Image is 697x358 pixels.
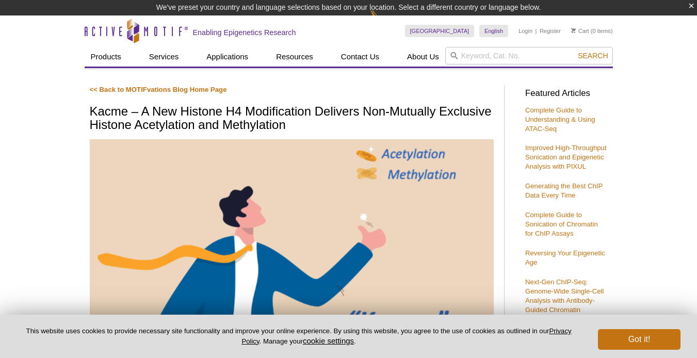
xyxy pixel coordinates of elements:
[479,25,508,37] a: English
[540,27,561,35] a: Register
[525,106,595,133] a: Complete Guide to Understanding & Using ATAC-Seq
[90,139,494,355] img: Man in suit and tie
[525,89,608,98] h3: Featured Articles
[401,47,445,67] a: About Us
[143,47,185,67] a: Services
[525,249,605,266] a: Reversing Your Epigenetic Age
[90,105,494,133] h1: Kacme – A New Histone H4 Modification Delivers Non-Mutually Exclusive Histone Acetylation and Met...
[200,47,254,67] a: Applications
[571,28,576,33] img: Your Cart
[598,329,680,350] button: Got it!
[536,25,537,37] li: |
[370,8,397,32] img: Change Here
[193,28,296,37] h2: Enabling Epigenetics Research
[241,327,571,345] a: Privacy Policy
[571,27,589,35] a: Cart
[445,47,613,64] input: Keyword, Cat. No.
[525,278,604,323] a: Next-Gen ChIP-Seq: Genome-Wide Single-Cell Analysis with Antibody-Guided Chromatin Tagmentation M...
[335,47,385,67] a: Contact Us
[525,182,603,199] a: Generating the Best ChIP Data Every Time
[575,51,611,60] button: Search
[270,47,319,67] a: Resources
[303,336,354,345] button: cookie settings
[17,327,581,346] p: This website uses cookies to provide necessary site functionality and improve your online experie...
[90,86,227,93] a: << Back to MOTIFvations Blog Home Page
[578,52,608,60] span: Search
[571,25,613,37] li: (0 items)
[518,27,532,35] a: Login
[85,47,127,67] a: Products
[525,211,598,237] a: Complete Guide to Sonication of Chromatin for ChIP Assays
[405,25,475,37] a: [GEOGRAPHIC_DATA]
[525,144,607,170] a: Improved High-Throughput Sonication and Epigenetic Analysis with PIXUL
